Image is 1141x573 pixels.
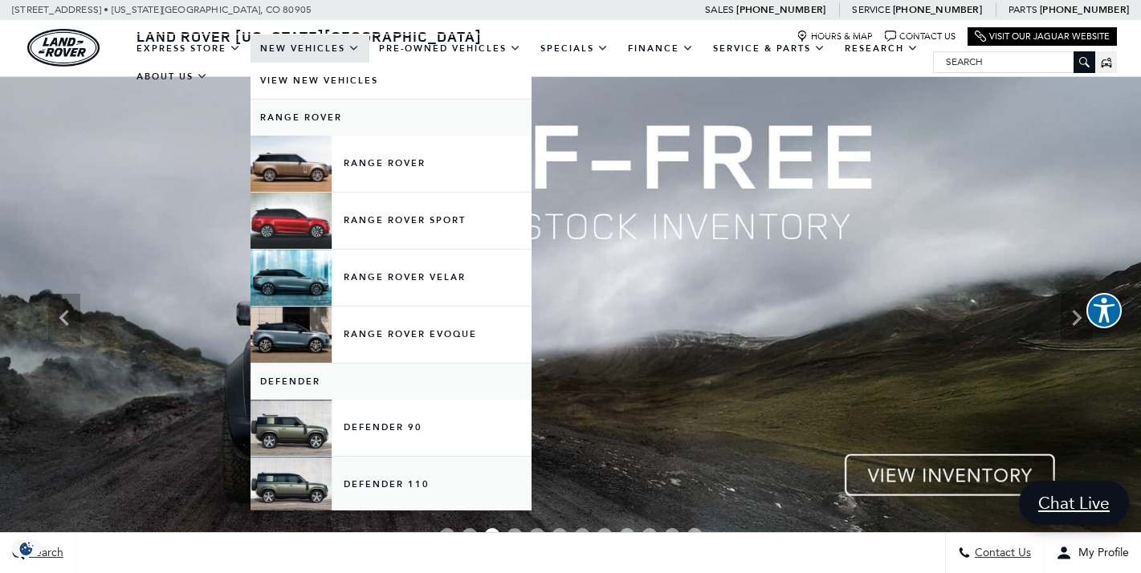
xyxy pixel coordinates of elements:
[27,29,100,67] a: land-rover
[127,35,251,63] a: EXPRESS STORE
[1086,293,1122,328] button: Explore your accessibility options
[971,547,1031,560] span: Contact Us
[797,30,873,43] a: Hours & Map
[975,30,1110,43] a: Visit Our Jaguar Website
[251,35,369,63] a: New Vehicles
[507,528,523,544] span: Go to slide 4
[251,250,532,306] a: Range Rover Velar
[12,4,312,15] a: [STREET_ADDRESS] • [US_STATE][GEOGRAPHIC_DATA], CO 80905
[127,26,491,46] a: Land Rover [US_STATE][GEOGRAPHIC_DATA]
[251,63,532,99] a: View New Vehicles
[835,35,928,63] a: Research
[8,540,45,557] section: Click to Open Cookie Consent Modal
[934,52,1094,71] input: Search
[8,540,45,557] img: Opt-Out Icon
[619,528,635,544] span: Go to slide 9
[251,307,532,363] a: Range Rover Evoque
[574,528,590,544] span: Go to slide 7
[251,400,532,456] a: Defender 90
[251,136,532,192] a: Range Rover
[27,29,100,67] img: Land Rover
[597,528,613,544] span: Go to slide 8
[531,35,618,63] a: Specials
[251,457,532,513] a: Defender 110
[439,528,455,544] span: Go to slide 1
[642,528,658,544] span: Go to slide 10
[687,528,703,544] span: Go to slide 12
[462,528,478,544] span: Go to slide 2
[885,30,956,43] a: Contact Us
[529,528,545,544] span: Go to slide 5
[251,193,532,249] a: Range Rover Sport
[1061,294,1093,342] div: Next
[552,528,568,544] span: Go to slide 6
[137,26,482,46] span: Land Rover [US_STATE][GEOGRAPHIC_DATA]
[1086,293,1122,331] aside: Accessibility Help Desk
[736,3,825,16] a: [PHONE_NUMBER]
[127,35,933,91] nav: Main Navigation
[48,294,80,342] div: Previous
[369,35,531,63] a: Pre-Owned Vehicles
[664,528,680,544] span: Go to slide 11
[484,528,500,544] span: Go to slide 3
[127,63,218,91] a: About Us
[251,100,532,136] a: Range Rover
[618,35,703,63] a: Finance
[893,3,982,16] a: [PHONE_NUMBER]
[705,4,734,15] span: Sales
[1019,481,1129,525] a: Chat Live
[1009,4,1037,15] span: Parts
[1044,533,1141,573] button: Open user profile menu
[251,364,532,400] a: Defender
[1040,3,1129,16] a: [PHONE_NUMBER]
[1072,547,1129,560] span: My Profile
[852,4,890,15] span: Service
[703,35,835,63] a: Service & Parts
[1030,492,1118,514] span: Chat Live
